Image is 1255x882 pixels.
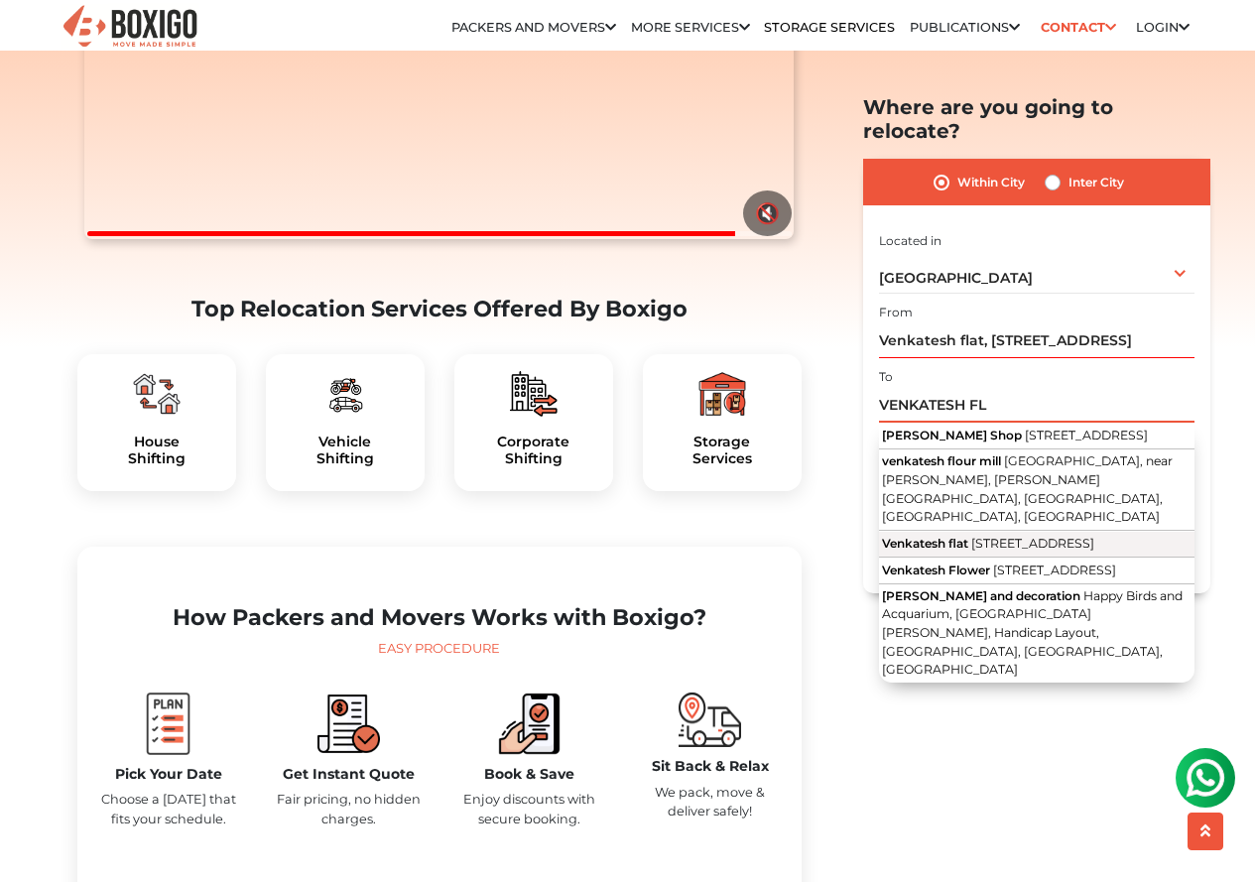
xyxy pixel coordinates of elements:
[470,434,597,467] a: CorporateShifting
[910,20,1020,35] a: Publications
[879,368,893,386] label: To
[454,790,605,827] p: Enjoy discounts with secure booking.
[631,20,750,35] a: More services
[1025,428,1148,442] span: [STREET_ADDRESS]
[317,693,380,755] img: boxigo_packers_and_movers_compare
[957,171,1025,194] label: Within City
[498,693,561,755] img: boxigo_packers_and_movers_book
[882,563,990,577] span: Venkatesh Flower
[93,790,244,827] p: Choose a [DATE] that fits your schedule.
[93,639,786,659] div: Easy Procedure
[1136,20,1190,35] a: Login
[282,434,409,467] h5: Vehicle Shifting
[137,693,199,755] img: boxigo_packers_and_movers_plan
[882,536,968,551] span: Venkatesh flat
[698,370,746,418] img: boxigo_packers_and_movers_plan
[93,434,220,467] h5: House Shifting
[879,449,1194,531] button: venkatesh flour mill [GEOGRAPHIC_DATA], near [PERSON_NAME], [PERSON_NAME][GEOGRAPHIC_DATA], [GEOG...
[879,558,1194,583] button: Venkatesh Flower [STREET_ADDRESS]
[882,453,1173,524] span: [GEOGRAPHIC_DATA], near [PERSON_NAME], [PERSON_NAME][GEOGRAPHIC_DATA], [GEOGRAPHIC_DATA], [GEOGRA...
[659,434,786,467] h5: Storage Services
[133,370,181,418] img: boxigo_packers_and_movers_plan
[282,434,409,467] a: VehicleShifting
[61,3,199,52] img: Boxigo
[274,790,425,827] p: Fair pricing, no hidden charges.
[971,536,1094,551] span: [STREET_ADDRESS]
[1188,813,1223,850] button: scroll up
[882,587,1080,602] span: [PERSON_NAME] and decoration
[879,231,941,249] label: Located in
[470,434,597,467] h5: Corporate Shifting
[77,296,802,322] h2: Top Relocation Services Offered By Boxigo
[93,766,244,783] h5: Pick Your Date
[659,434,786,467] a: StorageServices
[879,323,1194,358] input: Select Building or Nearest Landmark
[1034,12,1122,43] a: Contact
[879,532,1194,558] button: Venkatesh flat [STREET_ADDRESS]
[743,190,792,236] button: 🔇
[863,95,1210,143] h2: Where are you going to relocate?
[879,304,913,321] label: From
[879,424,1194,449] button: [PERSON_NAME] Shop [STREET_ADDRESS]
[764,20,895,35] a: Storage Services
[882,587,1183,676] span: Happy Birds and Acquarium, [GEOGRAPHIC_DATA][PERSON_NAME], Handicap Layout, [GEOGRAPHIC_DATA], [G...
[451,20,616,35] a: Packers and Movers
[879,388,1194,423] input: Select Building or Nearest Landmark
[882,428,1022,442] span: [PERSON_NAME] Shop
[1068,171,1124,194] label: Inter City
[882,453,1001,468] span: venkatesh flour mill
[993,563,1116,577] span: [STREET_ADDRESS]
[635,758,786,775] h5: Sit Back & Relax
[510,370,558,418] img: boxigo_packers_and_movers_plan
[20,20,60,60] img: whatsapp-icon.svg
[93,604,786,631] h2: How Packers and Movers Works with Boxigo?
[454,766,605,783] h5: Book & Save
[679,693,741,747] img: boxigo_packers_and_movers_move
[879,583,1194,682] button: [PERSON_NAME] and decoration Happy Birds and Acquarium, [GEOGRAPHIC_DATA][PERSON_NAME], Handicap ...
[274,766,425,783] h5: Get Instant Quote
[93,434,220,467] a: HouseShifting
[635,783,786,820] p: We pack, move & deliver safely!
[321,370,369,418] img: boxigo_packers_and_movers_plan
[879,269,1033,287] span: [GEOGRAPHIC_DATA]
